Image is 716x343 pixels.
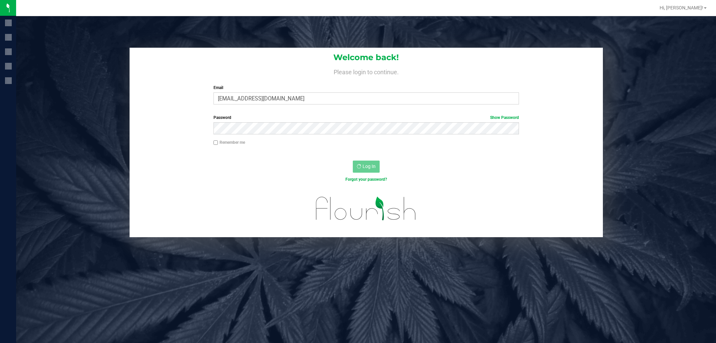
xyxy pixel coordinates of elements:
span: Hi, [PERSON_NAME]! [660,5,703,10]
h4: Please login to continue. [130,67,603,75]
label: Email [213,85,519,91]
span: Log In [363,164,376,169]
button: Log In [353,161,380,173]
span: Password [213,115,231,120]
img: flourish_logo.svg [307,189,425,227]
h1: Welcome back! [130,53,603,62]
a: Forgot your password? [345,177,387,182]
label: Remember me [213,139,245,145]
input: Remember me [213,140,218,145]
a: Show Password [490,115,519,120]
